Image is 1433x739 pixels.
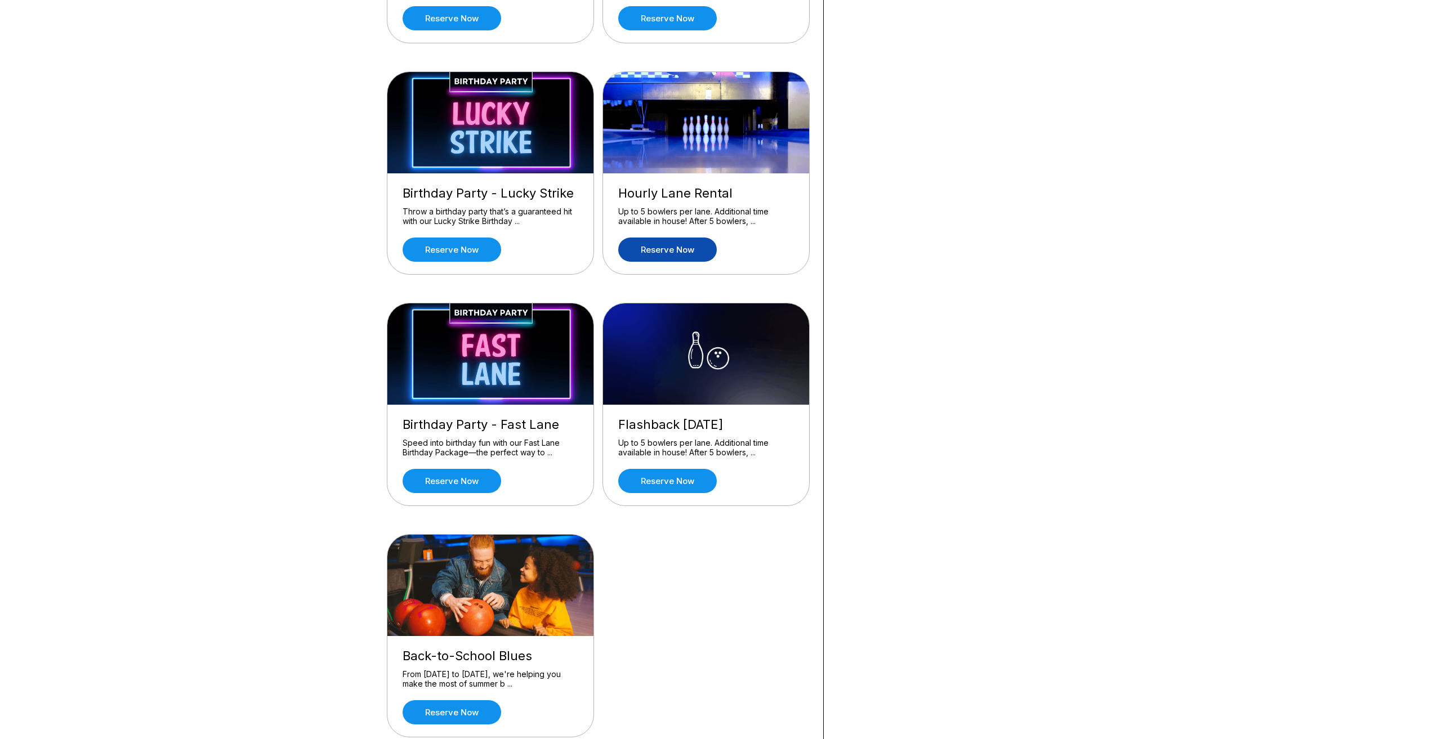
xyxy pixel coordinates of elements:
a: Reserve now [618,238,717,262]
a: Reserve now [403,469,501,493]
div: Up to 5 bowlers per lane. Additional time available in house! After 5 bowlers, ... [618,207,794,226]
div: Back-to-School Blues [403,648,578,664]
div: Birthday Party - Fast Lane [403,417,578,432]
div: Up to 5 bowlers per lane. Additional time available in house! After 5 bowlers, ... [618,438,794,458]
div: Speed into birthday fun with our Fast Lane Birthday Package—the perfect way to ... [403,438,578,458]
a: Reserve now [618,6,717,30]
a: Reserve now [403,6,501,30]
img: Birthday Party - Fast Lane [387,303,595,405]
img: Birthday Party - Lucky Strike [387,72,595,173]
img: Hourly Lane Rental [603,72,810,173]
a: Reserve now [403,700,501,724]
div: Throw a birthday party that’s a guaranteed hit with our Lucky Strike Birthday ... [403,207,578,226]
div: From [DATE] to [DATE], we're helping you make the most of summer b ... [403,669,578,689]
a: Reserve now [618,469,717,493]
a: Reserve now [403,238,501,262]
img: Back-to-School Blues [387,535,595,636]
div: Birthday Party - Lucky Strike [403,186,578,201]
div: Flashback [DATE] [618,417,794,432]
div: Hourly Lane Rental [618,186,794,201]
img: Flashback Friday [603,303,810,405]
